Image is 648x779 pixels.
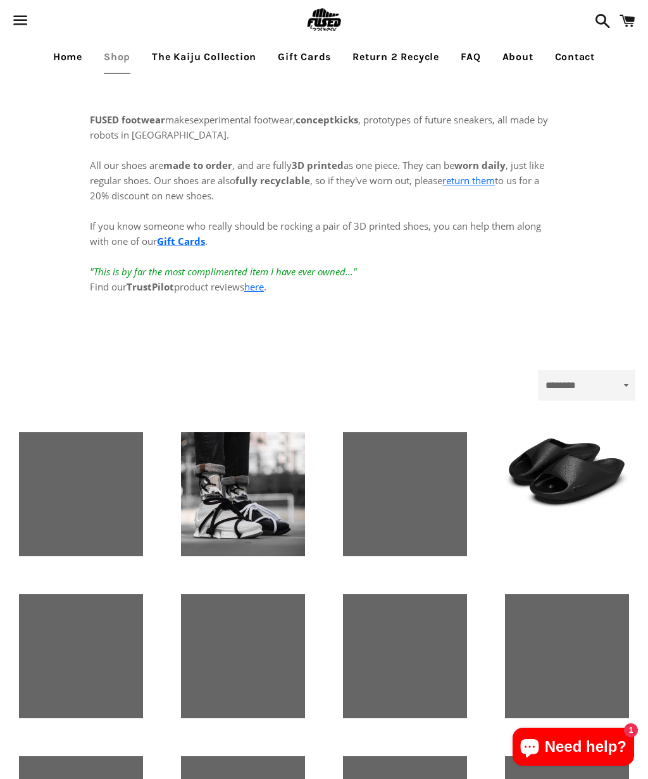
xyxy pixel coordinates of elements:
strong: made to order [163,159,232,171]
a: [3D printed Shoes] - lightweight custom 3dprinted shoes sneakers sandals fused footwear [343,432,467,556]
a: [3D printed Shoes] - lightweight custom 3dprinted shoes sneakers sandals fused footwear [505,594,629,718]
a: Gift Cards [268,41,340,73]
a: Slate-Black [505,432,629,511]
a: [3D printed Shoes] - lightweight custom 3dprinted shoes sneakers sandals fused footwear [19,432,143,556]
a: Shop [94,41,140,73]
a: return them [442,174,495,187]
strong: fully recyclable [235,174,310,187]
inbox-online-store-chat: Shopify online store chat [509,728,638,769]
a: here [244,280,264,293]
a: Home [44,41,92,73]
a: [3D printed Shoes] - lightweight custom 3dprinted shoes sneakers sandals fused footwear [181,432,305,556]
strong: 3D printed [292,159,344,171]
a: The Kaiju Collection [142,41,266,73]
a: About [493,41,543,73]
strong: worn daily [454,159,506,171]
strong: TrustPilot [127,280,174,293]
a: Contact [545,41,605,73]
a: Return 2 Recycle [343,41,449,73]
a: Gift Cards [157,235,205,247]
em: "This is by far the most complimented item I have ever owned..." [90,265,357,278]
span: experimental footwear, , prototypes of future sneakers, all made by robots in [GEOGRAPHIC_DATA]. [90,113,548,141]
a: [3D printed Shoes] - lightweight custom 3dprinted shoes sneakers sandals fused footwear [19,594,143,718]
a: FUSED footwear Shado - 3D printed dress shoe - Photo credit Zach Hyman [343,594,467,718]
a: [3D printed Shoes] - lightweight custom 3dprinted shoes sneakers sandals fused footwear [181,594,305,718]
strong: conceptkicks [296,113,358,126]
p: All our shoes are , and are fully as one piece. They can be , just like regular shoes. Our shoes ... [90,142,558,294]
span: makes [90,113,194,126]
strong: FUSED footwear [90,113,165,126]
a: FAQ [451,41,490,73]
